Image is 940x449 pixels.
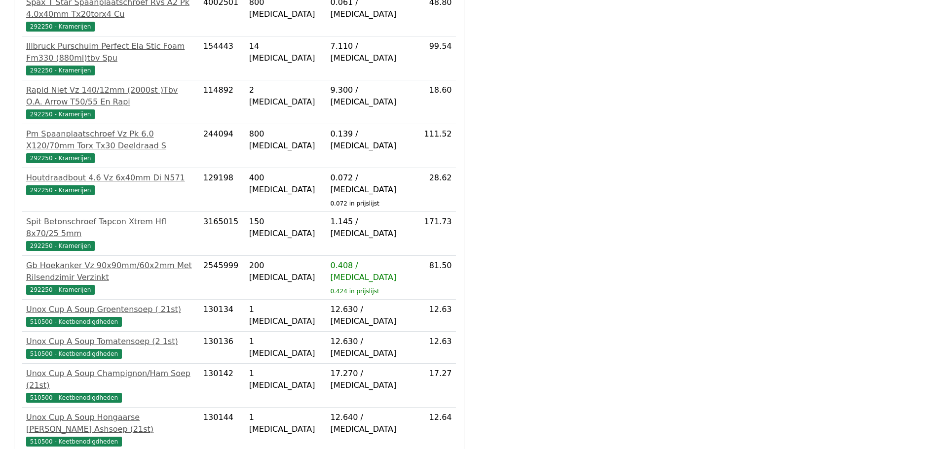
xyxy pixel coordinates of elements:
[26,66,95,75] span: 292250 - Kramerijen
[26,368,195,391] div: Unox Cup A Soup Champignon/Ham Soep (21st)
[26,128,195,164] a: Pm Spaanplaatschroef Vz Pk 6.0 X120/70mm Torx Tx30 Deeldraad S292250 - Kramerijen
[330,40,411,64] div: 7.110 / [MEDICAL_DATA]
[249,40,323,64] div: 14 [MEDICAL_DATA]
[26,22,95,32] span: 292250 - Kramerijen
[249,304,323,327] div: 1 [MEDICAL_DATA]
[249,412,323,435] div: 1 [MEDICAL_DATA]
[26,412,195,447] a: Unox Cup A Soup Hongaarse [PERSON_NAME] Ashsoep (21st)510500 - Keetbenodigdheden
[26,393,122,403] span: 510500 - Keetbenodigdheden
[415,80,455,124] td: 18.60
[26,368,195,403] a: Unox Cup A Soup Champignon/Ham Soep (21st)510500 - Keetbenodigdheden
[26,128,195,152] div: Pm Spaanplaatschroef Vz Pk 6.0 X120/70mm Torx Tx30 Deeldraad S
[415,332,455,364] td: 12.63
[249,172,323,196] div: 400 [MEDICAL_DATA]
[199,168,245,212] td: 129198
[26,304,195,315] div: Unox Cup A Soup Groentensoep ( 21st)
[199,300,245,332] td: 130134
[26,84,195,120] a: Rapid Niet Vz 140/12mm (2000st )Tbv O.A. Arrow T50/55 En Rapi292250 - Kramerijen
[199,256,245,300] td: 2545999
[199,332,245,364] td: 130136
[26,84,195,108] div: Rapid Niet Vz 140/12mm (2000st )Tbv O.A. Arrow T50/55 En Rapi
[330,336,411,359] div: 12.630 / [MEDICAL_DATA]
[26,40,195,64] div: Illbruck Purschuim Perfect Ela Stic Foam Fm330 (880ml)tbv Spu
[26,185,95,195] span: 292250 - Kramerijen
[26,285,95,295] span: 292250 - Kramerijen
[330,216,411,240] div: 1.145 / [MEDICAL_DATA]
[26,260,195,295] a: Gb Hoekanker Vz 90x90mm/60x2mm Met Rilsendzimir Verzinkt292250 - Kramerijen
[415,364,455,408] td: 17.27
[26,260,195,283] div: Gb Hoekanker Vz 90x90mm/60x2mm Met Rilsendzimir Verzinkt
[330,260,411,283] div: 0.408 / [MEDICAL_DATA]
[330,304,411,327] div: 12.630 / [MEDICAL_DATA]
[415,300,455,332] td: 12.63
[26,317,122,327] span: 510500 - Keetbenodigdheden
[199,124,245,168] td: 244094
[26,241,95,251] span: 292250 - Kramerijen
[330,200,379,207] sub: 0.072 in prijslijst
[26,304,195,327] a: Unox Cup A Soup Groentensoep ( 21st)510500 - Keetbenodigdheden
[415,256,455,300] td: 81.50
[26,172,195,184] div: Houtdraadbout 4.6 Vz 6x40mm Di N571
[199,36,245,80] td: 154443
[249,368,323,391] div: 1 [MEDICAL_DATA]
[330,128,411,152] div: 0.139 / [MEDICAL_DATA]
[199,364,245,408] td: 130142
[26,336,195,359] a: Unox Cup A Soup Tomatensoep (2 1st)510500 - Keetbenodigdheden
[415,36,455,80] td: 99.54
[249,84,323,108] div: 2 [MEDICAL_DATA]
[26,349,122,359] span: 510500 - Keetbenodigdheden
[26,153,95,163] span: 292250 - Kramerijen
[249,128,323,152] div: 800 [MEDICAL_DATA]
[26,437,122,447] span: 510500 - Keetbenodigdheden
[26,172,195,196] a: Houtdraadbout 4.6 Vz 6x40mm Di N571292250 - Kramerijen
[199,80,245,124] td: 114892
[26,412,195,435] div: Unox Cup A Soup Hongaarse [PERSON_NAME] Ashsoep (21st)
[26,216,195,251] a: Spit Betonschroef Tapcon Xtrem Hfl 8x70/25 5mm292250 - Kramerijen
[330,84,411,108] div: 9.300 / [MEDICAL_DATA]
[330,288,379,295] sub: 0.424 in prijslijst
[330,172,411,196] div: 0.072 / [MEDICAL_DATA]
[415,212,455,256] td: 171.73
[199,212,245,256] td: 3165015
[26,216,195,240] div: Spit Betonschroef Tapcon Xtrem Hfl 8x70/25 5mm
[249,260,323,283] div: 200 [MEDICAL_DATA]
[330,368,411,391] div: 17.270 / [MEDICAL_DATA]
[415,168,455,212] td: 28.62
[26,40,195,76] a: Illbruck Purschuim Perfect Ela Stic Foam Fm330 (880ml)tbv Spu292250 - Kramerijen
[26,109,95,119] span: 292250 - Kramerijen
[249,216,323,240] div: 150 [MEDICAL_DATA]
[330,412,411,435] div: 12.640 / [MEDICAL_DATA]
[26,336,195,347] div: Unox Cup A Soup Tomatensoep (2 1st)
[249,336,323,359] div: 1 [MEDICAL_DATA]
[415,124,455,168] td: 111.52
